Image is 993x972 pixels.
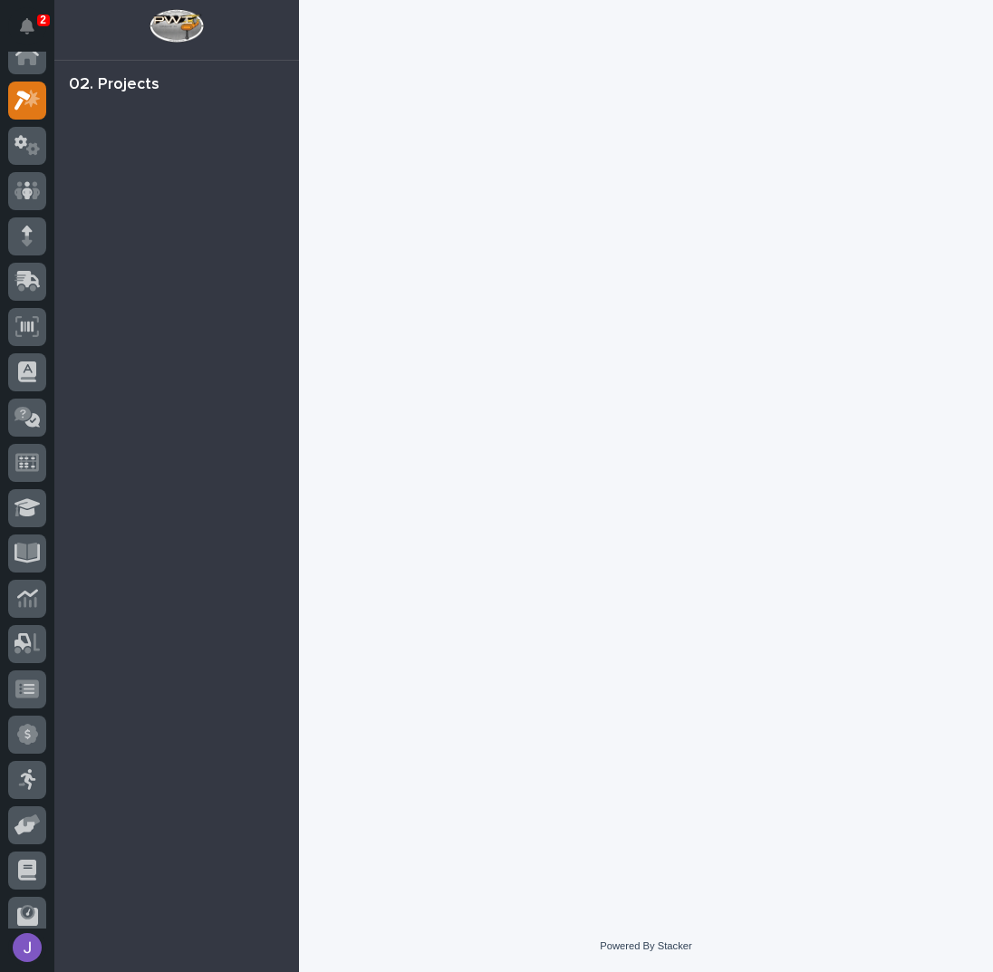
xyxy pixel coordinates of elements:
[69,75,159,95] div: 02. Projects
[8,7,46,45] button: Notifications
[23,18,46,47] div: Notifications2
[8,929,46,967] button: users-avatar
[40,14,46,26] p: 2
[600,940,691,951] a: Powered By Stacker
[149,9,203,43] img: Workspace Logo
